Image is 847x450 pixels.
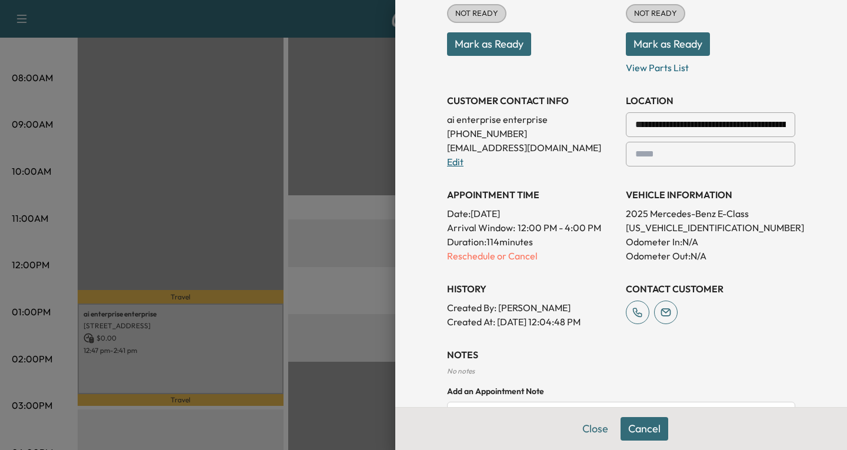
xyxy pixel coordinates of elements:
a: Edit [447,156,463,168]
p: Date: [DATE] [447,206,616,221]
h3: LOCATION [626,94,795,108]
p: Arrival Window: [447,221,616,235]
span: 12:00 PM - 4:00 PM [518,221,601,235]
p: 2025 Mercedes-Benz E-Class [626,206,795,221]
h3: NOTES [447,348,795,362]
p: Odometer In: N/A [626,235,795,249]
button: Mark as Ready [447,32,531,56]
p: View Parts List [626,56,795,75]
p: Odometer Out: N/A [626,249,795,263]
h4: Add an Appointment Note [447,385,795,397]
h3: VEHICLE INFORMATION [626,188,795,202]
p: Reschedule or Cancel [447,249,616,263]
h3: APPOINTMENT TIME [447,188,616,202]
button: Mark as Ready [626,32,710,56]
p: [US_VEHICLE_IDENTIFICATION_NUMBER] [626,221,795,235]
h3: History [447,282,616,296]
p: Created By : [PERSON_NAME] [447,301,616,315]
button: Cancel [621,417,668,441]
p: Duration: 114 minutes [447,235,616,249]
span: NOT READY [627,8,684,19]
p: [PHONE_NUMBER] [447,126,616,141]
button: Close [575,417,616,441]
p: [EMAIL_ADDRESS][DOMAIN_NAME] [447,141,616,155]
span: NOT READY [448,8,505,19]
p: Created At : [DATE] 12:04:48 PM [447,315,616,329]
h3: CUSTOMER CONTACT INFO [447,94,616,108]
h3: CONTACT CUSTOMER [626,282,795,296]
p: ai enterprise enterprise [447,112,616,126]
div: No notes [447,366,795,376]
